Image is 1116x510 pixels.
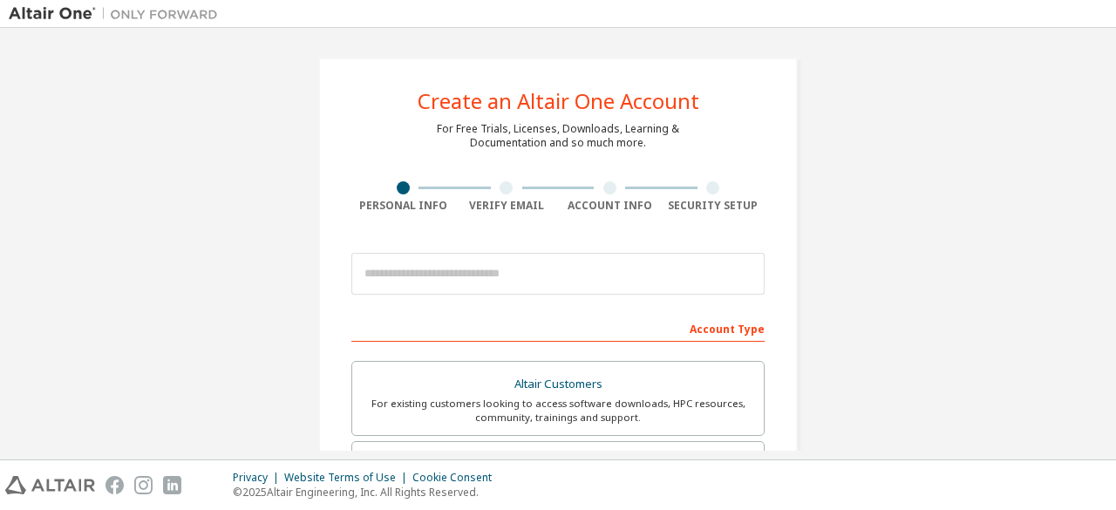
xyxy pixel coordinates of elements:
[363,372,753,397] div: Altair Customers
[163,476,181,494] img: linkedin.svg
[363,397,753,425] div: For existing customers looking to access software downloads, HPC resources, community, trainings ...
[9,5,227,23] img: Altair One
[105,476,124,494] img: facebook.svg
[455,199,559,213] div: Verify Email
[662,199,766,213] div: Security Setup
[233,485,502,500] p: © 2025 Altair Engineering, Inc. All Rights Reserved.
[233,471,284,485] div: Privacy
[558,199,662,213] div: Account Info
[284,471,412,485] div: Website Terms of Use
[437,122,679,150] div: For Free Trials, Licenses, Downloads, Learning & Documentation and so much more.
[412,471,502,485] div: Cookie Consent
[351,314,765,342] div: Account Type
[351,199,455,213] div: Personal Info
[418,91,699,112] div: Create an Altair One Account
[134,476,153,494] img: instagram.svg
[5,476,95,494] img: altair_logo.svg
